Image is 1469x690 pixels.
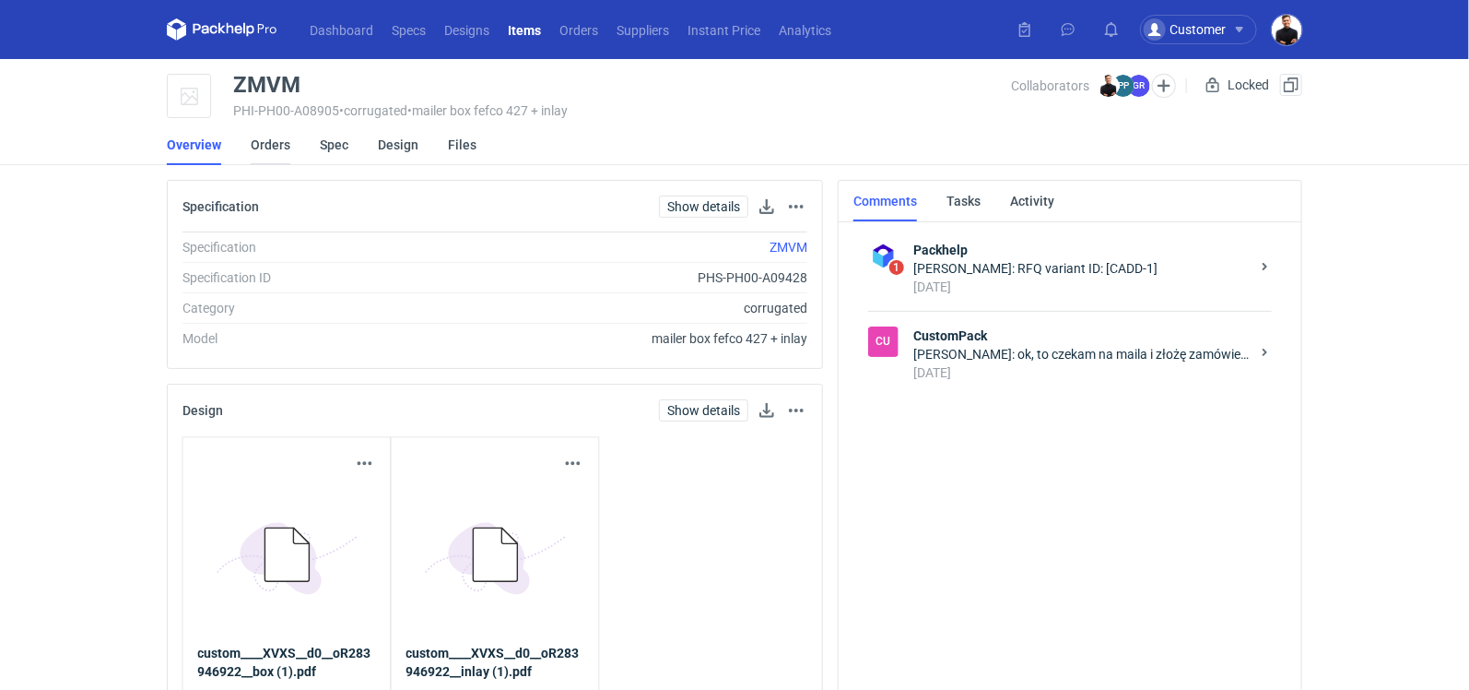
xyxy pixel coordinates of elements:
[868,241,899,271] img: Packhelp
[432,268,807,287] div: PHS-PH00-A09428
[407,103,568,118] span: • mailer box fefco 427 + inlay
[607,18,678,41] a: Suppliers
[432,299,807,317] div: corrugated
[354,453,376,475] button: Actions
[678,18,770,41] a: Instant Price
[913,345,1250,363] div: [PERSON_NAME]: ok, to czekam na maila i złożę zamówienie
[182,403,223,418] h2: Design
[251,125,290,165] a: Orders
[378,125,418,165] a: Design
[1144,18,1226,41] div: Customer
[659,196,748,218] a: Show details
[1128,75,1150,97] figcaption: GR
[913,363,1250,382] div: [DATE]
[1272,15,1302,45] img: Tomasz Kubiak
[913,241,1250,259] strong: Packhelp
[382,18,435,41] a: Specs
[320,125,348,165] a: Spec
[550,18,607,41] a: Orders
[339,103,407,118] span: • corrugated
[1112,75,1134,97] figcaption: PP
[913,278,1250,296] div: [DATE]
[868,327,899,357] figcaption: Cu
[868,327,899,357] div: CustomPack
[182,268,432,287] div: Specification ID
[756,399,778,422] a: Download design
[182,199,259,214] h2: Specification
[435,18,499,41] a: Designs
[499,18,550,41] a: Items
[1152,74,1176,98] button: Edit collaborators
[432,329,807,348] div: mailer box fefco 427 + inlay
[182,329,432,348] div: Model
[233,103,1012,118] div: PHI-PH00-A08905
[1012,78,1090,93] span: Collaborators
[198,647,371,680] strong: custom____XVXS__d0__oR283946922__box (1).pdf
[448,125,476,165] a: Files
[756,196,778,218] button: Download specification
[198,645,376,682] a: custom____XVXS__d0__oR283946922__box (1).pdf
[913,259,1250,278] div: [PERSON_NAME]: RFQ variant ID: [CADD-1]
[167,18,277,41] svg: Packhelp Pro
[233,74,300,96] div: ZMVM
[853,181,917,221] a: Comments
[770,240,807,255] a: ZMVM
[659,399,748,422] a: Show details
[1140,15,1272,44] button: Customer
[300,18,382,41] a: Dashboard
[1098,75,1120,97] img: Tomasz Kubiak
[406,647,580,680] strong: custom____XVXS__d0__oR283946922__inlay (1).pdf
[406,645,584,682] a: custom____XVXS__d0__oR283946922__inlay (1).pdf
[785,196,807,218] button: Actions
[1010,181,1054,221] a: Activity
[913,327,1250,345] strong: CustomPack
[1280,74,1302,96] button: Duplicate Item
[167,125,221,165] a: Overview
[785,399,807,422] button: Actions
[182,238,432,256] div: Specification
[770,18,840,41] a: Analytics
[182,299,432,317] div: Category
[889,260,904,275] span: 1
[562,453,584,475] button: Actions
[946,181,981,221] a: Tasks
[1202,74,1273,96] div: Locked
